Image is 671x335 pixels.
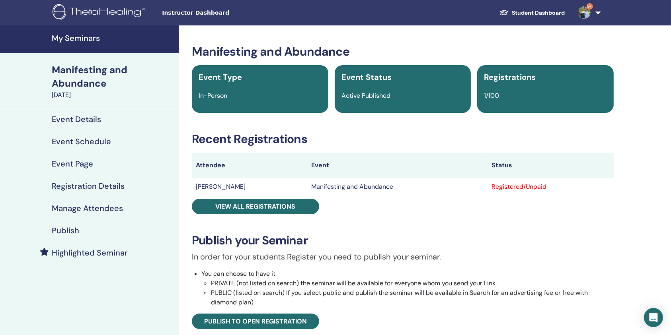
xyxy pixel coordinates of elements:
[211,288,614,307] li: PUBLIC (listed on search) If you select public and publish the seminar will be available in Searc...
[52,33,174,43] h4: My Seminars
[52,137,111,146] h4: Event Schedule
[162,9,281,17] span: Instructor Dashboard
[308,178,488,196] td: Manifesting and Abundance
[578,6,591,19] img: default.jpg
[192,314,319,329] a: Publish to open registration
[52,114,101,124] h4: Event Details
[192,45,614,59] h3: Manifesting and Abundance
[52,159,93,168] h4: Event Page
[52,226,79,235] h4: Publish
[211,279,614,288] li: PRIVATE (not listed on search) the seminar will be available for everyone whom you send your Link.
[192,153,308,178] th: Attendee
[308,153,488,178] th: Event
[499,9,509,16] img: graduation-cap-white.svg
[484,91,499,100] span: 1/100
[192,251,614,263] p: In order for your students Register you need to publish your seminar.
[52,181,125,191] h4: Registration Details
[53,4,148,22] img: logo.png
[192,199,319,214] a: View all registrations
[52,63,174,90] div: Manifesting and Abundance
[341,72,392,82] span: Event Status
[192,233,614,248] h3: Publish your Seminar
[47,63,179,100] a: Manifesting and Abundance[DATE]
[192,178,308,196] td: [PERSON_NAME]
[199,91,227,100] span: In-Person
[488,153,614,178] th: Status
[201,269,614,307] li: You can choose to have it
[341,91,390,100] span: Active Published
[216,202,296,211] span: View all registrations
[52,90,174,100] div: [DATE]
[52,248,128,258] h4: Highlighted Seminar
[493,6,572,20] a: Student Dashboard
[644,308,663,327] div: Open Intercom Messenger
[484,72,536,82] span: Registrations
[204,317,307,325] span: Publish to open registration
[199,72,242,82] span: Event Type
[492,182,610,192] div: Registered/Unpaid
[192,132,614,146] h3: Recent Registrations
[52,203,123,213] h4: Manage Attendees
[587,3,593,10] span: 9+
